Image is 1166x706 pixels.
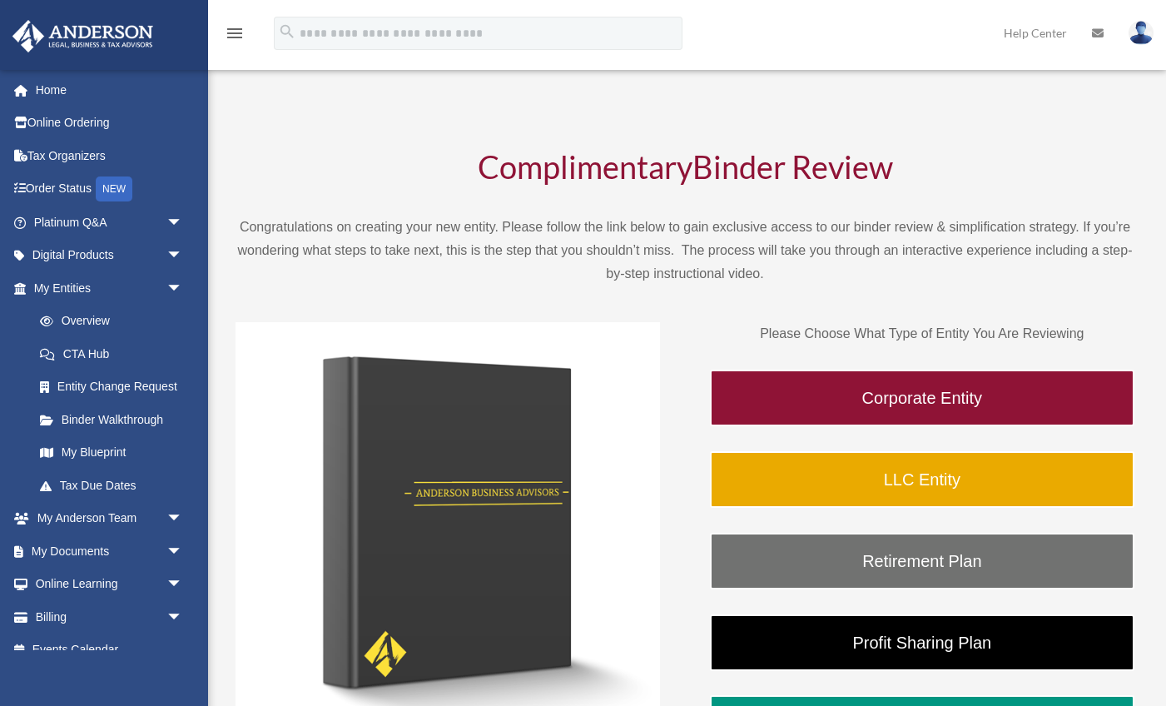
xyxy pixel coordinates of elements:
span: arrow_drop_down [166,534,200,569]
a: My Anderson Teamarrow_drop_down [12,502,208,535]
a: Home [12,73,208,107]
a: CTA Hub [23,337,208,370]
a: Digital Productsarrow_drop_down [12,239,208,272]
i: menu [225,23,245,43]
div: NEW [96,176,132,201]
a: Online Learningarrow_drop_down [12,568,208,601]
span: arrow_drop_down [166,600,200,634]
a: Overview [23,305,208,338]
img: Anderson Advisors Platinum Portal [7,20,158,52]
p: Please Choose What Type of Entity You Are Reviewing [710,322,1134,346]
p: Congratulations on creating your new entity. Please follow the link below to gain exclusive acces... [236,216,1134,286]
a: My Entitiesarrow_drop_down [12,271,208,305]
a: Events Calendar [12,634,208,667]
a: My Blueprint [23,436,208,470]
span: Complimentary [478,147,692,186]
a: Order StatusNEW [12,172,208,206]
a: LLC Entity [710,451,1134,508]
span: arrow_drop_down [166,568,200,602]
a: Binder Walkthrough [23,403,200,436]
a: Tax Organizers [12,139,208,172]
img: User Pic [1129,21,1154,45]
a: My Documentsarrow_drop_down [12,534,208,568]
span: arrow_drop_down [166,206,200,240]
span: arrow_drop_down [166,239,200,273]
i: search [278,22,296,41]
a: Platinum Q&Aarrow_drop_down [12,206,208,239]
a: Profit Sharing Plan [710,614,1134,671]
a: Retirement Plan [710,533,1134,589]
a: Billingarrow_drop_down [12,600,208,634]
a: Entity Change Request [23,370,208,404]
span: arrow_drop_down [166,502,200,536]
span: Binder Review [692,147,893,186]
a: menu [225,29,245,43]
a: Online Ordering [12,107,208,140]
a: Tax Due Dates [23,469,208,502]
span: arrow_drop_down [166,271,200,306]
a: Corporate Entity [710,370,1134,426]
